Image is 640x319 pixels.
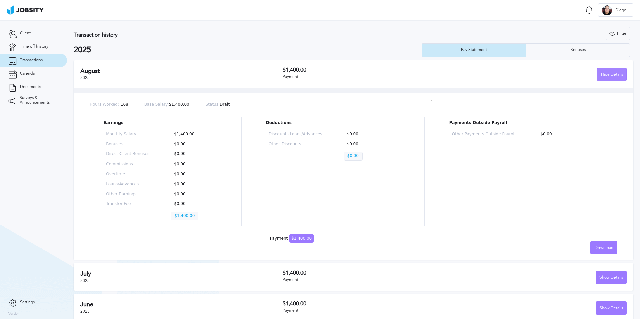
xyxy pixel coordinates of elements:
[283,278,455,282] div: Payment
[171,182,214,187] p: $0.00
[595,246,613,250] span: Download
[90,102,119,107] span: Hours Worked:
[171,202,214,206] p: $0.00
[80,68,283,75] h2: August
[283,270,455,276] h3: $1,400.00
[20,85,41,89] span: Documents
[106,162,149,167] p: Commissions
[144,102,189,107] p: $1,400.00
[266,121,400,125] p: Deductions
[171,162,214,167] p: $0.00
[596,271,626,284] div: Show Details
[597,68,627,81] button: Hide Details
[452,132,515,137] p: Other Payments Outside Payroll
[106,192,149,197] p: Other Earnings
[20,58,43,63] span: Transactions
[344,142,397,147] p: $0.00
[8,312,21,316] label: Version:
[106,202,149,206] p: Transfer Fee
[567,48,589,52] div: Bonuses
[289,234,314,243] span: $1,400.00
[80,301,283,308] h2: June
[80,75,90,80] span: 2025
[20,44,48,49] span: Time off history
[269,132,322,137] p: Discounts Loans/Advances
[20,71,36,76] span: Calendar
[458,48,490,52] div: Pay Statement
[74,32,378,38] h3: Transaction history
[283,308,455,313] div: Payment
[606,27,630,40] button: Filter
[596,302,626,315] div: Show Details
[270,236,314,241] div: Payment
[283,301,455,307] h3: $1,400.00
[106,152,149,156] p: Direct Client Bonuses
[74,45,422,55] h2: 2025
[269,142,322,147] p: Other Discounts
[80,278,90,283] span: 2025
[20,300,35,305] span: Settings
[106,172,149,177] p: Overtime
[206,102,220,107] span: Status:
[106,182,149,187] p: Loans/Advances
[598,3,633,17] button: DDiego
[106,142,149,147] p: Bonuses
[144,102,169,107] span: Base Salary:
[171,172,214,177] p: $0.00
[171,152,214,156] p: $0.00
[103,121,217,125] p: Earnings
[106,132,149,137] p: Monthly Salary
[171,192,214,197] p: $0.00
[449,121,604,125] p: Payments Outside Payroll
[20,96,59,105] span: Surveys & Announcements
[80,309,90,314] span: 2025
[283,67,455,73] h3: $1,400.00
[171,132,214,137] p: $1,400.00
[537,132,601,137] p: $0.00
[422,43,526,57] button: Pay Statement
[344,152,363,161] p: $0.00
[90,102,128,107] p: 168
[80,270,283,277] h2: July
[526,43,630,57] button: Bonuses
[171,212,198,220] p: $1,400.00
[171,142,214,147] p: $0.00
[596,271,627,284] button: Show Details
[602,5,612,15] div: D
[20,31,31,36] span: Client
[283,75,455,79] div: Payment
[7,5,44,15] img: ab4bad089aa723f57921c736e9817d99.png
[344,132,397,137] p: $0.00
[206,102,230,107] p: Draft
[596,301,627,315] button: Show Details
[612,8,630,13] span: Diego
[590,241,617,254] button: Download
